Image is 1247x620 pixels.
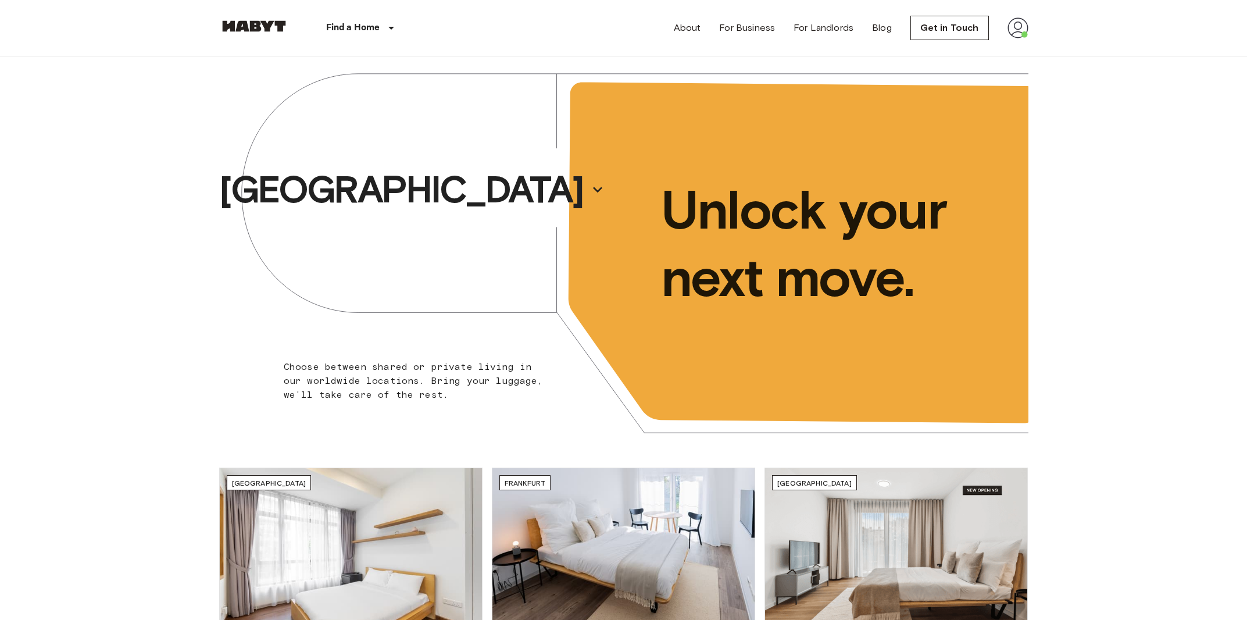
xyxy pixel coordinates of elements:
a: For Landlords [794,21,853,35]
span: [GEOGRAPHIC_DATA] [777,479,852,487]
span: [GEOGRAPHIC_DATA] [232,479,306,487]
a: About [674,21,701,35]
img: avatar [1007,17,1028,38]
p: [GEOGRAPHIC_DATA] [219,166,583,213]
a: Get in Touch [910,16,989,40]
a: Blog [872,21,892,35]
img: Habyt [219,20,289,32]
button: [GEOGRAPHIC_DATA] [215,163,609,216]
a: For Business [719,21,775,35]
span: Frankfurt [505,479,545,487]
p: Find a Home [326,21,380,35]
p: Choose between shared or private living in our worldwide locations. Bring your luggage, we'll tak... [284,360,551,402]
p: Unlock your next move. [661,176,1010,311]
